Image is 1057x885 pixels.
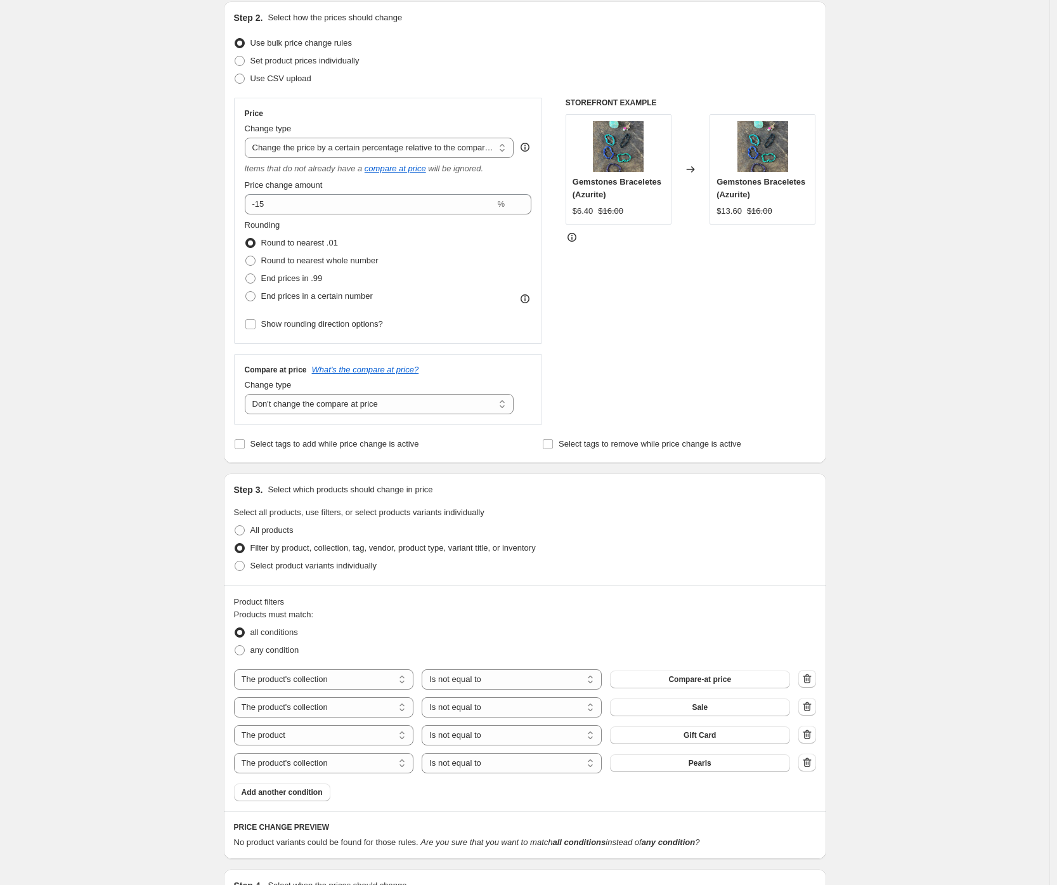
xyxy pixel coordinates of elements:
strike: $16.00 [747,205,772,218]
div: $6.40 [573,205,593,218]
input: -20 [245,194,495,214]
strike: $16.00 [598,205,623,218]
span: all conditions [250,627,298,637]
span: Compare-at price [668,674,731,685]
span: Change type [245,380,292,390]
span: Change type [245,124,292,133]
img: IMG_9482_80x.heic [593,121,644,172]
div: help [519,141,531,154]
div: $13.60 [717,205,742,218]
span: Set product prices individually [250,56,360,65]
span: Round to nearest whole number [261,256,379,265]
span: Products must match: [234,610,314,619]
button: What's the compare at price? [312,365,419,374]
span: End prices in a certain number [261,291,373,301]
button: Sale [610,698,790,716]
h6: STOREFRONT EXAMPLE [566,98,816,108]
span: End prices in .99 [261,273,323,283]
i: Are you sure that you want to match instead of ? [420,837,699,847]
span: Pearls [689,758,711,768]
h6: PRICE CHANGE PREVIEW [234,822,816,832]
span: Gemstones Braceletes (Azurite) [717,177,805,199]
span: Add another condition [242,787,323,797]
span: Use bulk price change rules [250,38,352,48]
span: Rounding [245,220,280,230]
h3: Compare at price [245,365,307,375]
button: Gift Card [610,726,790,744]
h2: Step 3. [234,483,263,496]
span: Select product variants individually [250,561,377,570]
span: Select all products, use filters, or select products variants individually [234,508,484,517]
p: Select how the prices should change [268,11,402,24]
button: Pearls [610,754,790,772]
button: compare at price [365,164,426,173]
span: Gemstones Braceletes (Azurite) [573,177,661,199]
button: Compare-at price [610,671,790,688]
h3: Price [245,108,263,119]
span: % [497,199,505,209]
span: No product variants could be found for those rules. [234,837,418,847]
span: Select tags to add while price change is active [250,439,419,449]
span: Price change amount [245,180,323,190]
span: Filter by product, collection, tag, vendor, product type, variant title, or inventory [250,543,536,553]
button: Add another condition [234,783,330,801]
p: Select which products should change in price [268,483,432,496]
h2: Step 2. [234,11,263,24]
span: Show rounding direction options? [261,319,383,329]
span: Use CSV upload [250,74,311,83]
i: will be ignored. [428,164,483,173]
b: any condition [642,837,696,847]
span: Round to nearest .01 [261,238,338,247]
div: Product filters [234,596,816,608]
span: Sale [692,702,708,712]
i: Items that do not already have a [245,164,363,173]
span: Gift Card [684,730,716,740]
img: IMG_9482_80x.heic [737,121,788,172]
span: any condition [250,645,299,655]
b: all conditions [552,837,606,847]
span: All products [250,525,294,535]
span: Select tags to remove while price change is active [559,439,741,449]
